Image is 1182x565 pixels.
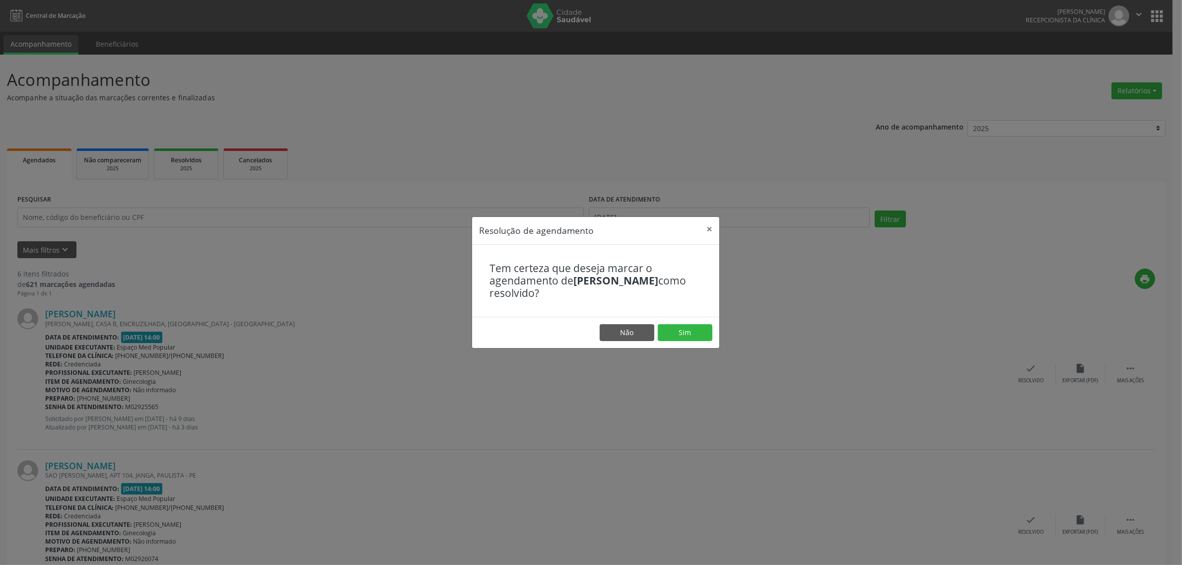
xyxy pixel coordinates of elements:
button: Close [699,217,719,241]
button: Sim [658,324,712,341]
button: Não [600,324,654,341]
h5: Resolução de agendamento [479,224,594,237]
b: [PERSON_NAME] [573,274,658,287]
h4: Tem certeza que deseja marcar o agendamento de como resolvido? [489,262,702,300]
